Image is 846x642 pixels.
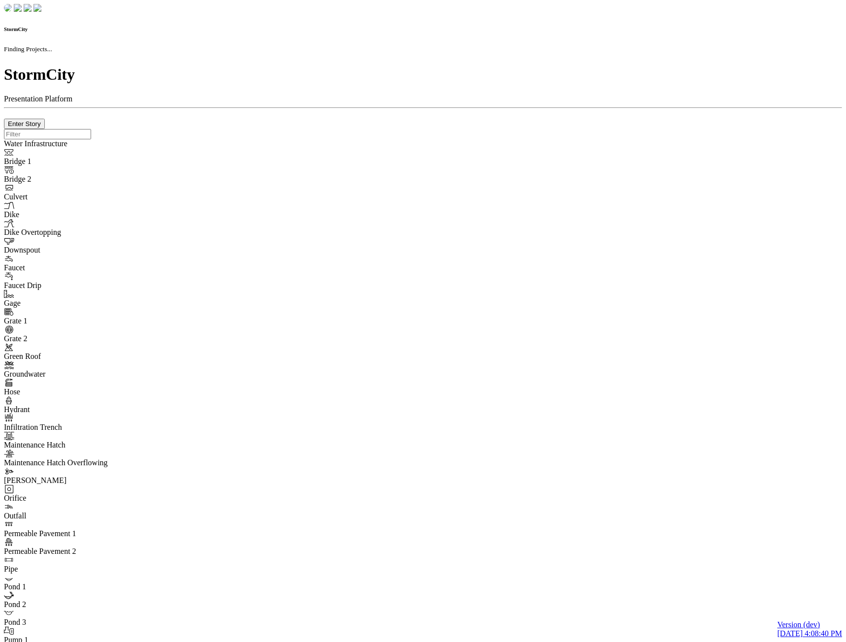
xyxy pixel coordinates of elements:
[4,405,138,414] div: Hydrant
[4,352,138,361] div: Green Roof
[4,582,138,591] div: Pond 1
[24,4,32,12] img: chi-fish-up.png
[4,387,138,396] div: Hose
[4,129,91,139] input: Filter
[4,193,138,201] div: Culvert
[4,494,138,503] div: Orifice
[4,423,138,432] div: Infiltration Trench
[4,370,138,379] div: Groundwater
[4,547,138,556] div: Permeable Pavement 2
[4,4,12,12] img: chi-fish-down.png
[4,175,138,184] div: Bridge 2
[4,26,842,32] h6: StormCity
[4,228,138,237] div: Dike Overtopping
[777,620,842,638] a: Version (dev) [DATE] 4:08:40 PM
[4,246,138,255] div: Downspout
[4,139,138,148] div: Water Infrastructure
[777,629,842,638] span: [DATE] 4:08:40 PM
[4,45,52,53] small: Finding Projects...
[4,65,842,84] h1: StormCity
[4,565,138,574] div: Pipe
[4,512,138,520] div: Outfall
[4,281,138,290] div: Faucet Drip
[4,458,138,467] div: Maintenance Hatch Overflowing
[4,263,138,272] div: Faucet
[4,600,138,609] div: Pond 2
[4,210,138,219] div: Dike
[4,299,138,308] div: Gage
[4,334,138,343] div: Grate 2
[4,529,138,538] div: Permeable Pavement 1
[4,157,138,166] div: Bridge 1
[4,317,138,325] div: Grate 1
[4,119,45,129] button: Enter Story
[4,95,72,103] span: Presentation Platform
[4,441,138,449] div: Maintenance Hatch
[14,4,22,12] img: chi-fish-down.png
[4,618,138,627] div: Pond 3
[4,476,138,485] div: [PERSON_NAME]
[33,4,41,12] img: chi-fish-blink.png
